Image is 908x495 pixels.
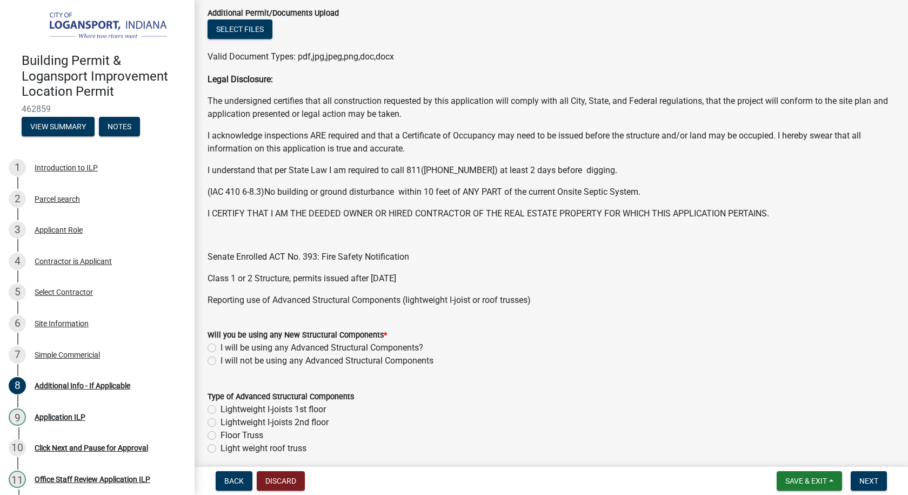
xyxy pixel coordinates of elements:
div: 1 [9,159,26,176]
label: Type of Advanced Structural Components [208,393,354,401]
div: Simple Commericial [35,351,100,359]
p: (IAC 410 6-8.3)No building or ground disturbance within 10 feet of ANY PART of the current Onsite... [208,186,895,199]
div: Site Information [35,320,89,327]
span: Back [224,477,244,485]
button: Back [216,471,252,491]
div: 4 [9,253,26,270]
div: 3 [9,221,26,239]
div: 8 [9,377,26,394]
button: Discard [257,471,305,491]
p: I understand that per State Law I am required to call 811([PHONE_NUMBER]) at least 2 days before ... [208,164,895,177]
button: View Summary [22,117,95,136]
div: Introduction to ILP [35,164,98,171]
h4: Building Permit & Logansport Improvement Location Permit [22,53,186,100]
div: 6 [9,315,26,332]
strong: Legal Disclosure: [208,74,273,84]
div: 5 [9,283,26,301]
button: Next [851,471,887,491]
p: The undersigned certifies that all construction requested by this application will comply with al... [208,95,895,121]
span: Valid Document Types: pdf,jpg,jpeg,png,doc,docx [208,51,394,62]
div: Application ILP [35,413,85,421]
div: 7 [9,346,26,364]
p: Senate Enrolled ACT No. 393: Fire Safety Notification [208,250,895,263]
div: Additional Info - If Applicable [35,382,130,390]
p: Reporting use of Advanced Structural Components (lightweight I-joist or roof trusses) [208,294,895,307]
button: Select files [208,19,272,39]
div: Contractor is Applicant [35,258,112,265]
p: I CERTIFY THAT I AM THE DEEDED OWNER OR HIRED CONTRACTOR OF THE REAL ESTATE PROPERTY FOR WHICH TH... [208,207,895,220]
div: Parcel search [35,195,80,203]
div: 11 [9,471,26,488]
label: Floor Truss [221,429,263,442]
div: Office Staff Review Application ILP [35,476,150,483]
label: Lightweight I-joists 2nd floor [221,416,329,429]
div: 2 [9,190,26,208]
wm-modal-confirm: Summary [22,123,95,131]
p: Class 1 or 2 Structure, permits issued after [DATE] [208,272,895,285]
label: Light weight roof truss [221,442,306,455]
label: Lightweight I-joists 1st floor [221,403,326,416]
div: Select Contractor [35,288,93,296]
div: Applicant Role [35,226,83,234]
span: Save & Exit [785,477,827,485]
span: Next [859,477,878,485]
div: Click Next and Pause for Approval [35,444,148,452]
label: I will not be using any Advanced Structural Components [221,354,433,367]
wm-modal-confirm: Notes [99,123,140,131]
img: City of Logansport, Indiana [22,11,177,42]
label: Will you be using any New Structural Components [208,332,387,339]
label: I will be using any Advanced Structural Components? [221,341,423,354]
button: Save & Exit [777,471,842,491]
div: 9 [9,408,26,426]
p: I acknowledge inspections ARE required and that a Certificate of Occupancy may need to be issued ... [208,129,895,155]
label: Additional Permit/Documents Upload [208,10,339,17]
button: Notes [99,117,140,136]
div: 10 [9,439,26,457]
span: 462859 [22,104,173,114]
